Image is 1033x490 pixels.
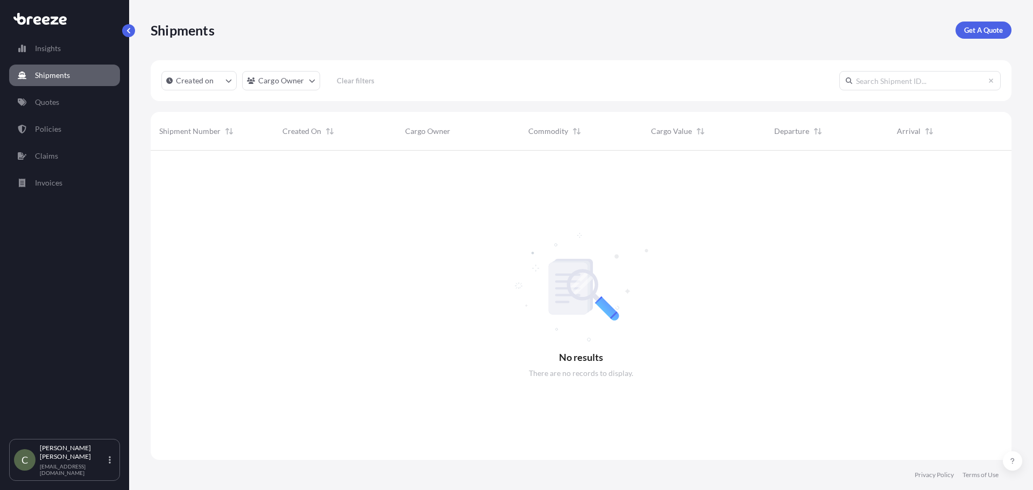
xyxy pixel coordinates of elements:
a: Privacy Policy [915,471,954,479]
a: Invoices [9,172,120,194]
a: Shipments [9,65,120,86]
span: Departure [774,126,809,137]
a: Terms of Use [963,471,999,479]
p: Quotes [35,97,59,108]
span: C [22,455,28,465]
a: Policies [9,118,120,140]
p: Claims [35,151,58,161]
button: Sort [570,125,583,138]
p: Policies [35,124,61,134]
button: Sort [323,125,336,138]
a: Get A Quote [956,22,1011,39]
span: Arrival [897,126,921,137]
span: Commodity [528,126,568,137]
p: Cargo Owner [258,75,305,86]
a: Insights [9,38,120,59]
p: Insights [35,43,61,54]
a: Quotes [9,91,120,113]
span: Cargo Owner [405,126,450,137]
p: Shipments [151,22,215,39]
p: Shipments [35,70,70,81]
span: Shipment Number [159,126,221,137]
p: [PERSON_NAME] [PERSON_NAME] [40,444,107,461]
button: createdOn Filter options [161,71,237,90]
p: Clear filters [337,75,374,86]
span: Created On [282,126,321,137]
p: Invoices [35,177,62,188]
span: Cargo Value [651,126,692,137]
p: Created on [176,75,214,86]
input: Search Shipment ID... [839,71,1001,90]
button: Sort [923,125,936,138]
button: Sort [811,125,824,138]
p: Get A Quote [964,25,1003,35]
p: [EMAIL_ADDRESS][DOMAIN_NAME] [40,463,107,476]
button: Clear filters [326,72,386,89]
button: cargoOwner Filter options [242,71,320,90]
button: Sort [694,125,707,138]
a: Claims [9,145,120,167]
button: Sort [223,125,236,138]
